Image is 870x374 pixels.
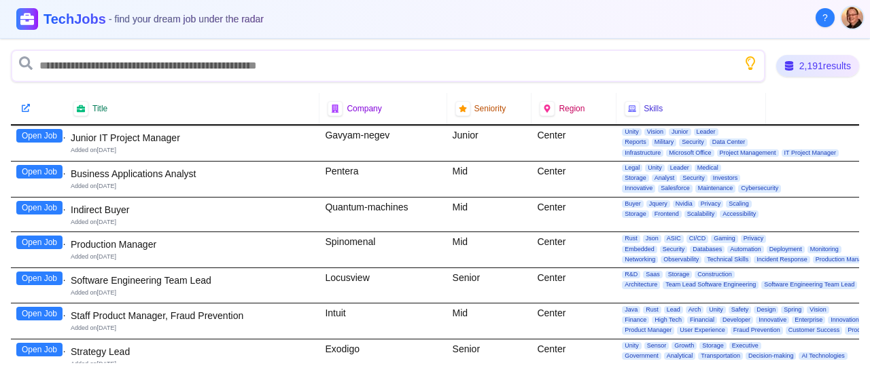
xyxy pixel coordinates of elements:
span: Decision-making [746,352,797,360]
div: Business Applications Analyst [71,167,314,181]
span: Junior [669,128,691,136]
span: Transportation [698,352,743,360]
button: User menu [840,5,865,30]
div: Added on [DATE] [71,324,314,333]
button: Open Job [16,129,63,143]
span: Security [679,138,707,146]
span: Growth [672,342,697,350]
span: Arch [686,306,704,314]
div: Mid [447,198,532,232]
button: Open Job [16,307,63,320]
span: Skills [644,103,663,114]
div: Junior [447,126,532,161]
span: Analytical [664,352,696,360]
span: Java [622,306,640,314]
div: Production Manager [71,238,314,251]
span: Investors [710,174,741,182]
div: Center [532,198,616,232]
span: Unity [622,128,642,136]
span: Reports [622,138,649,146]
span: Automation [727,246,764,253]
span: ASIC [664,235,684,242]
button: Open Job [16,272,63,285]
div: Mid [447,232,532,267]
span: Title [92,103,107,114]
span: IT Project Manager [782,149,839,157]
div: Locusview [319,268,447,303]
span: Seniority [474,103,506,114]
span: Sensor [644,342,669,350]
span: Gaming [711,235,738,242]
span: Finance [622,316,649,324]
span: Storage [622,210,649,218]
span: Financial [687,316,717,324]
span: Company [347,103,381,114]
div: Software Engineering Team Lead [71,274,314,287]
span: Monitoring [807,246,841,253]
div: Senior [447,339,532,374]
span: Analyst [652,174,678,182]
span: Innovation [828,316,862,324]
div: Center [532,339,616,374]
span: Military [652,138,677,146]
span: Lead [664,306,683,314]
span: Architecture [622,281,660,288]
span: Data Center [710,138,748,146]
span: Medical [695,164,721,172]
div: Staff Product Manager, Fraud Prevention [71,309,314,322]
span: Embedded [622,246,657,253]
span: Unity [706,306,726,314]
h1: TechJobs [43,10,264,29]
span: Product Manager [622,326,674,334]
span: Storage [665,271,693,278]
span: Incident Response [754,256,810,263]
div: Mid [447,162,532,197]
div: 2,191 results [776,55,859,77]
button: Open Job [16,165,63,179]
span: Innovative [756,316,789,324]
span: Customer Success [786,326,843,334]
span: Security [660,246,688,253]
div: Junior IT Project Manager [71,131,314,145]
span: Deployment [767,246,805,253]
button: About Techjobs [816,8,835,27]
span: Safety [729,306,752,314]
span: Databases [690,246,725,253]
div: Added on [DATE] [71,218,314,227]
span: Vision [807,306,829,314]
span: Rust [622,235,640,242]
span: Nvidia [673,200,695,208]
span: AI Technologies [799,352,847,360]
button: Open Job [16,201,63,214]
span: Technical Skills [704,256,751,263]
div: Center [532,162,616,197]
span: Leader [667,164,692,172]
div: Added on [DATE] [71,288,314,297]
span: Developer [720,316,753,324]
span: Security [680,174,708,182]
span: Jquery [646,200,670,208]
div: Center [532,268,616,303]
span: User Experience [677,326,728,334]
div: Added on [DATE] [71,182,314,191]
span: Project Management [717,149,779,157]
button: Open Job [16,343,63,356]
button: Open Job [16,236,63,249]
span: Saas [643,271,663,278]
span: ? [822,11,828,24]
span: CI/CD [686,235,709,242]
span: Legal [622,164,642,172]
span: Fraud Prevention [731,326,783,334]
span: Software Engineering Team Lead [761,281,857,288]
div: Intuit [319,303,447,339]
div: Gavyam-negev [319,126,447,161]
span: Design [754,306,778,314]
span: Construction [695,271,735,278]
span: Infrastructure [622,149,663,157]
span: Team Lead Software Engineering [663,281,759,288]
span: Privacy [698,200,724,208]
div: Quantum-machines [319,198,447,232]
span: Storage [699,342,727,350]
span: Unity [622,342,642,350]
span: Json [643,235,661,242]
